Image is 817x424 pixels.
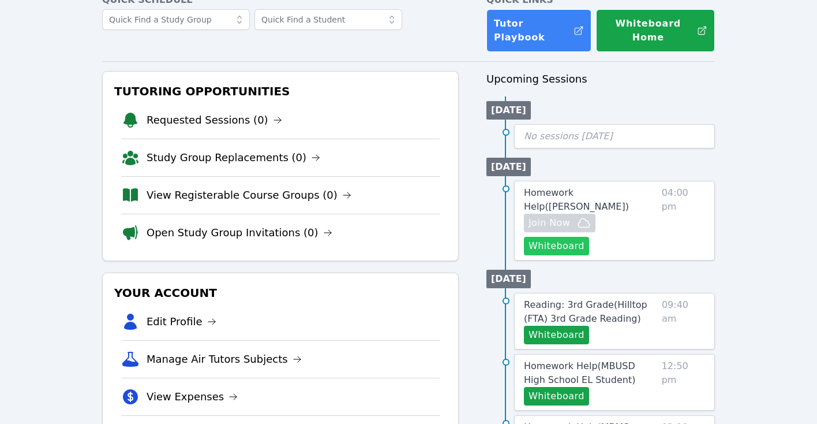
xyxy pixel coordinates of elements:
li: [DATE] [486,101,531,120]
button: Whiteboard [524,237,589,255]
h3: Tutoring Opportunities [112,81,449,102]
input: Quick Find a Study Group [102,9,250,30]
span: 09:40 am [662,298,705,344]
a: Homework Help(MBUSD High School EL Student) [524,359,657,387]
a: Tutor Playbook [486,9,591,52]
input: Quick Find a Student [254,9,402,30]
span: No sessions [DATE] [524,131,613,142]
span: 12:50 pm [662,359,705,406]
a: Requested Sessions (0) [147,112,282,128]
a: Homework Help([PERSON_NAME]) [524,186,657,214]
button: Whiteboard [524,326,589,344]
a: Study Group Replacements (0) [147,150,320,166]
a: View Expenses [147,389,238,405]
li: [DATE] [486,270,531,288]
button: Whiteboard [524,387,589,406]
span: 04:00 pm [662,186,705,255]
a: View Registerable Course Groups (0) [147,187,351,203]
span: Homework Help ( MBUSD High School EL Student ) [524,360,635,385]
span: Join Now [529,216,570,230]
a: Open Study Group Invitations (0) [147,225,332,241]
span: Homework Help ( [PERSON_NAME] ) [524,187,629,212]
a: Reading: 3rd Grade(Hilltop (FTA) 3rd Grade Reading) [524,298,657,326]
span: Reading: 3rd Grade ( Hilltop (FTA) 3rd Grade Reading ) [524,299,647,324]
button: Join Now [524,214,595,232]
a: Manage Air Tutors Subjects [147,351,302,367]
a: Edit Profile [147,314,216,330]
h3: Your Account [112,282,449,303]
button: Whiteboard Home [596,9,715,52]
li: [DATE] [486,158,531,176]
h3: Upcoming Sessions [486,71,715,87]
